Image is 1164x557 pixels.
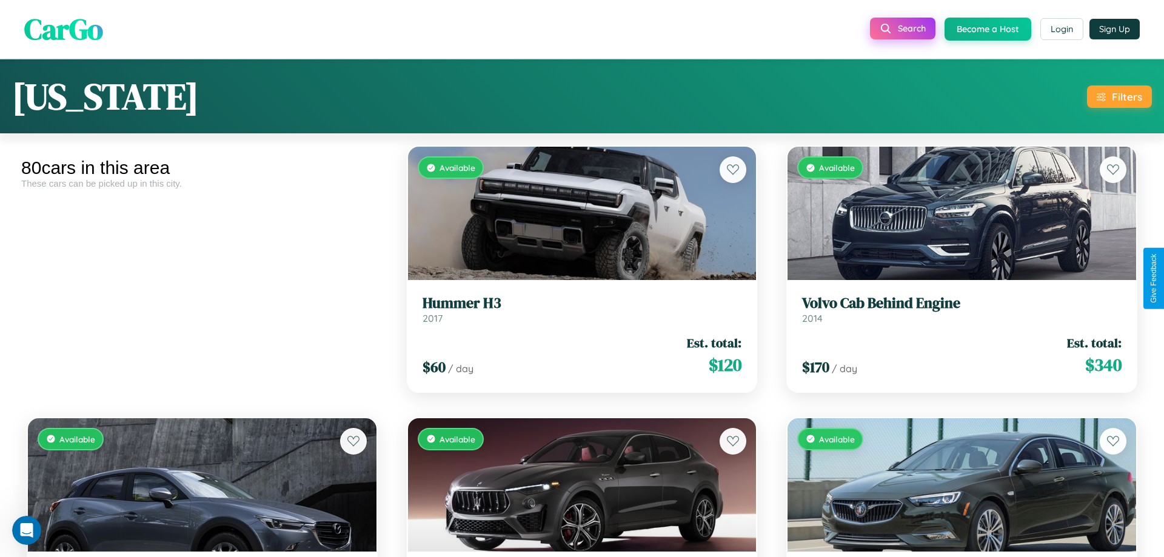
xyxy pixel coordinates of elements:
[24,9,103,49] span: CarGo
[1085,353,1122,377] span: $ 340
[870,18,935,39] button: Search
[819,434,855,444] span: Available
[1040,18,1083,40] button: Login
[1149,254,1158,303] div: Give Feedback
[59,434,95,444] span: Available
[423,295,742,324] a: Hummer H32017
[448,362,473,375] span: / day
[440,162,475,173] span: Available
[819,162,855,173] span: Available
[898,23,926,34] span: Search
[21,178,383,188] div: These cars can be picked up in this city.
[12,72,199,121] h1: [US_STATE]
[12,516,41,545] iframe: Intercom live chat
[802,295,1122,324] a: Volvo Cab Behind Engine2014
[423,312,443,324] span: 2017
[440,434,475,444] span: Available
[802,357,829,377] span: $ 170
[687,334,741,352] span: Est. total:
[1089,19,1140,39] button: Sign Up
[802,312,823,324] span: 2014
[802,295,1122,312] h3: Volvo Cab Behind Engine
[423,357,446,377] span: $ 60
[709,353,741,377] span: $ 120
[1067,334,1122,352] span: Est. total:
[1087,85,1152,108] button: Filters
[21,158,383,178] div: 80 cars in this area
[1112,90,1142,103] div: Filters
[832,362,857,375] span: / day
[945,18,1031,41] button: Become a Host
[423,295,742,312] h3: Hummer H3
